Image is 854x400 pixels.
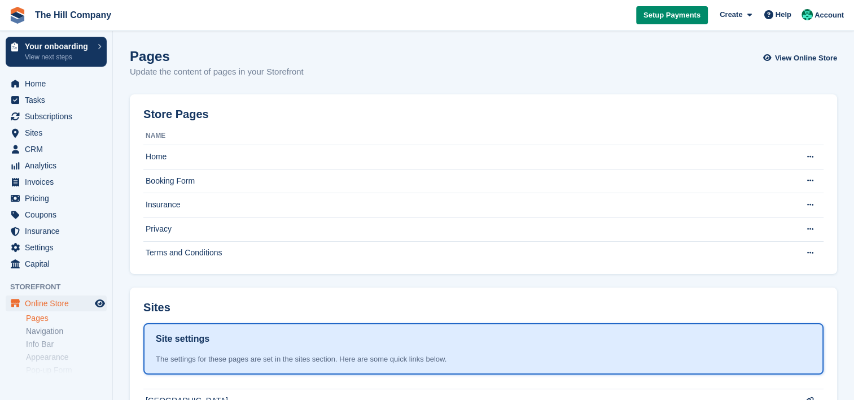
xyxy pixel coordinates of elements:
[6,92,107,108] a: menu
[25,223,93,239] span: Insurance
[156,332,209,346] h1: Site settings
[814,10,844,21] span: Account
[143,241,790,265] td: Terms and Conditions
[6,207,107,223] a: menu
[143,301,170,314] h2: Sites
[6,240,107,255] a: menu
[6,256,107,272] a: menu
[6,108,107,124] a: menu
[25,52,92,62] p: View next steps
[6,190,107,206] a: menu
[143,145,790,169] td: Home
[775,53,837,64] span: View Online Store
[130,66,304,79] p: Update the content of pages in your Storefront
[25,190,93,206] span: Pricing
[25,76,93,92] span: Home
[802,9,813,20] img: Bradley Hill
[25,295,93,311] span: Online Store
[26,313,107,324] a: Pages
[25,92,93,108] span: Tasks
[130,49,304,64] h1: Pages
[6,174,107,190] a: menu
[25,256,93,272] span: Capital
[720,9,742,20] span: Create
[143,193,790,218] td: Insurance
[143,108,209,121] h2: Store Pages
[6,158,107,173] a: menu
[6,125,107,141] a: menu
[25,207,93,223] span: Coupons
[10,281,112,293] span: Storefront
[25,141,93,157] span: CRM
[143,217,790,241] td: Privacy
[30,6,116,24] a: The Hill Company
[6,295,107,311] a: menu
[6,223,107,239] a: menu
[143,169,790,193] td: Booking Form
[6,76,107,92] a: menu
[636,6,708,25] a: Setup Payments
[143,127,790,145] th: Name
[26,365,107,376] a: Pop-up Form
[156,354,811,365] div: The settings for these pages are set in the sites section. Here are some quick links below.
[93,297,107,310] a: Preview store
[25,108,93,124] span: Subscriptions
[776,9,791,20] span: Help
[25,174,93,190] span: Invoices
[643,10,700,21] span: Setup Payments
[9,7,26,24] img: stora-icon-8386f47178a22dfd0bd8f6a31ec36ba5ce8667c1dd55bd0f319d3a0aa187defe.svg
[25,240,93,255] span: Settings
[25,158,93,173] span: Analytics
[766,49,837,67] a: View Online Store
[6,37,107,67] a: Your onboarding View next steps
[25,42,92,50] p: Your onboarding
[25,125,93,141] span: Sites
[26,339,107,350] a: Info Bar
[26,352,107,363] a: Appearance
[6,141,107,157] a: menu
[26,326,107,337] a: Navigation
